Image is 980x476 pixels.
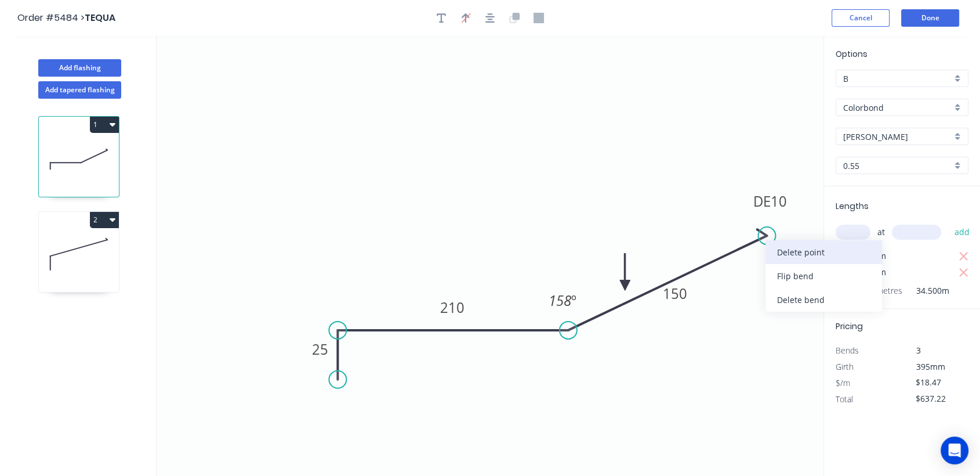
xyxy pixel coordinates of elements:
[440,298,464,317] tspan: 210
[916,345,921,356] span: 3
[771,192,787,211] tspan: 10
[549,291,571,310] tspan: 158
[836,394,853,405] span: Total
[941,437,968,464] div: Open Intercom Messenger
[90,212,119,228] button: 2
[753,192,771,211] tspan: DE
[843,73,952,85] input: Price level
[948,222,975,242] button: add
[765,264,882,288] div: Flip bend
[843,102,952,114] input: Material
[836,200,869,212] span: Lengths
[836,48,868,60] span: Options
[85,11,115,24] span: TEQUA
[916,361,945,372] span: 395mm
[836,345,859,356] span: Bends
[765,288,882,312] div: Delete bend
[836,320,863,332] span: Pricing
[836,361,854,372] span: Girth
[832,9,890,27] button: Cancel
[38,59,121,77] button: Add flashing
[901,9,959,27] button: Done
[663,284,687,303] tspan: 150
[843,131,952,143] input: Colour
[571,291,576,310] tspan: º
[38,81,121,99] button: Add tapered flashing
[90,117,119,133] button: 1
[902,283,949,299] span: 34.500m
[843,160,952,172] input: Thickness
[877,224,885,240] span: at
[17,11,85,24] span: Order #5484 >
[312,340,328,359] tspan: 25
[765,240,882,264] div: Delete point
[836,377,850,388] span: $/m
[157,36,823,476] svg: 0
